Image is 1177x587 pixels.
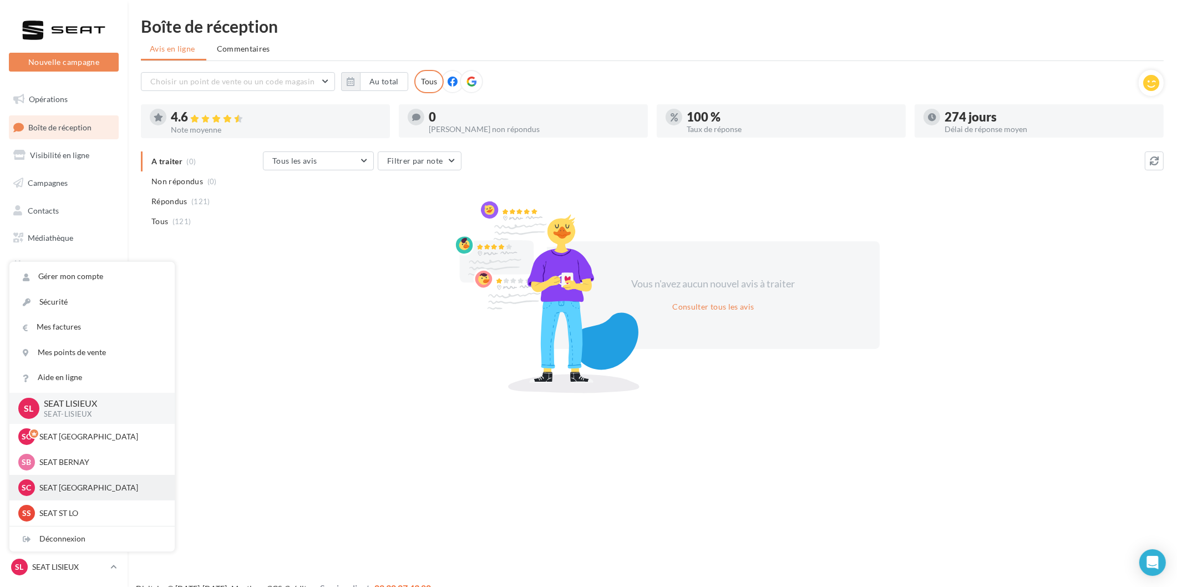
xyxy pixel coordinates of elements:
[207,177,217,186] span: (0)
[7,199,121,222] a: Contacts
[9,365,175,390] a: Aide en ligne
[9,527,175,551] div: Déconnexion
[16,561,24,573] span: SL
[28,261,65,270] span: Calendrier
[9,264,175,289] a: Gérer mon compte
[28,233,73,242] span: Médiathèque
[429,125,639,133] div: [PERSON_NAME] non répondus
[39,457,161,468] p: SEAT BERNAY
[263,151,374,170] button: Tous les avis
[9,290,175,315] a: Sécurité
[39,482,161,493] p: SEAT [GEOGRAPHIC_DATA]
[9,53,119,72] button: Nouvelle campagne
[150,77,314,86] span: Choisir un point de vente ou un code magasin
[22,457,32,468] span: SB
[618,277,809,291] div: Vous n'avez aucun nouvel avis à traiter
[30,150,89,160] span: Visibilité en ligne
[28,178,68,188] span: Campagnes
[29,94,68,104] span: Opérations
[7,318,121,351] a: Campagnes DataOnDemand
[7,88,121,111] a: Opérations
[191,197,210,206] span: (121)
[1139,549,1166,576] div: Open Intercom Messenger
[151,216,168,227] span: Tous
[217,44,270,53] span: Commentaires
[44,409,157,419] p: SEAT-LISIEUX
[22,482,32,493] span: SC
[39,431,161,442] p: SEAT [GEOGRAPHIC_DATA]
[7,282,121,315] a: PLV et print personnalisable
[414,70,444,93] div: Tous
[272,156,317,165] span: Tous les avis
[171,126,381,134] div: Note moyenne
[141,18,1164,34] div: Boîte de réception
[9,556,119,578] a: SL SEAT LISIEUX
[39,508,161,519] p: SEAT ST LO
[7,226,121,250] a: Médiathèque
[24,402,34,414] span: SL
[945,111,1155,123] div: 274 jours
[7,144,121,167] a: Visibilité en ligne
[151,176,203,187] span: Non répondus
[945,125,1155,133] div: Délai de réponse moyen
[7,254,121,277] a: Calendrier
[171,111,381,124] div: 4.6
[22,431,32,442] span: SC
[32,561,106,573] p: SEAT LISIEUX
[173,217,191,226] span: (121)
[360,72,408,91] button: Au total
[44,397,157,410] p: SEAT LISIEUX
[378,151,461,170] button: Filtrer par note
[687,125,897,133] div: Taux de réponse
[429,111,639,123] div: 0
[341,72,408,91] button: Au total
[7,115,121,139] a: Boîte de réception
[22,508,31,519] span: SS
[9,340,175,365] a: Mes points de vente
[9,315,175,340] a: Mes factures
[28,122,92,131] span: Boîte de réception
[141,72,335,91] button: Choisir un point de vente ou un code magasin
[28,205,59,215] span: Contacts
[687,111,897,123] div: 100 %
[668,300,758,313] button: Consulter tous les avis
[151,196,187,207] span: Répondus
[7,171,121,195] a: Campagnes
